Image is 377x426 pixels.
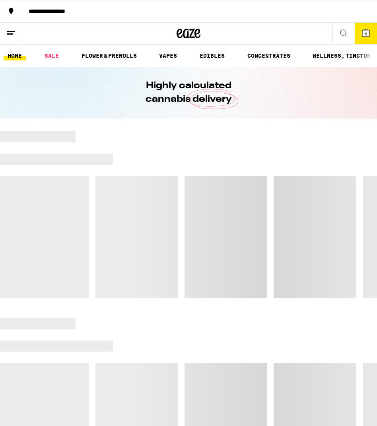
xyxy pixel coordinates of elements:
[155,51,181,60] a: VAPES
[41,51,63,60] a: SALE
[365,31,367,36] span: 5
[123,79,254,106] h1: Highly calculated cannabis delivery
[196,51,229,60] a: EDIBLES
[355,23,377,44] button: 5
[78,51,141,60] a: FLOWER & PREROLLS
[4,51,26,60] a: HOME
[243,51,294,60] a: CONCENTRATES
